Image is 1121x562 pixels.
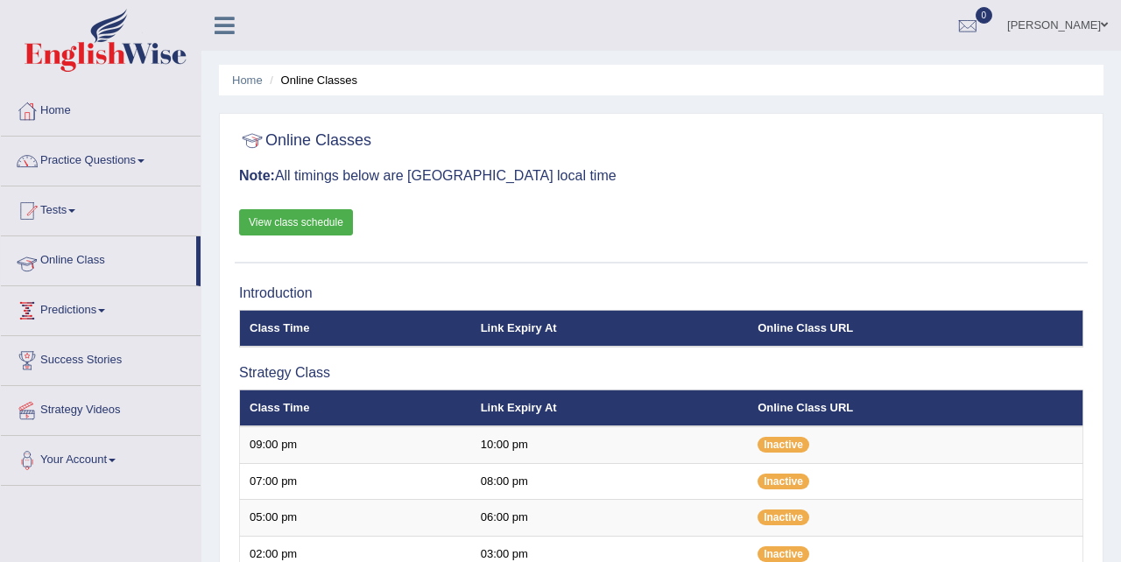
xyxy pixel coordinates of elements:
[265,72,357,88] li: Online Classes
[239,285,1083,301] h3: Introduction
[748,310,1082,347] th: Online Class URL
[240,310,471,347] th: Class Time
[758,437,809,453] span: Inactive
[758,509,809,525] span: Inactive
[471,390,749,426] th: Link Expiry At
[1,87,201,130] a: Home
[239,209,353,235] a: View class schedule
[1,137,201,180] a: Practice Questions
[1,336,201,380] a: Success Stories
[1,286,201,330] a: Predictions
[471,426,749,463] td: 10:00 pm
[240,500,471,537] td: 05:00 pm
[1,386,201,430] a: Strategy Videos
[1,436,201,480] a: Your Account
[239,168,1083,184] h3: All timings below are [GEOGRAPHIC_DATA] local time
[232,74,263,87] a: Home
[240,390,471,426] th: Class Time
[976,7,993,24] span: 0
[758,474,809,489] span: Inactive
[758,546,809,562] span: Inactive
[471,463,749,500] td: 08:00 pm
[1,186,201,230] a: Tests
[748,390,1082,426] th: Online Class URL
[240,463,471,500] td: 07:00 pm
[239,168,275,183] b: Note:
[239,128,371,154] h2: Online Classes
[239,365,1083,381] h3: Strategy Class
[240,426,471,463] td: 09:00 pm
[471,310,749,347] th: Link Expiry At
[1,236,196,280] a: Online Class
[471,500,749,537] td: 06:00 pm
